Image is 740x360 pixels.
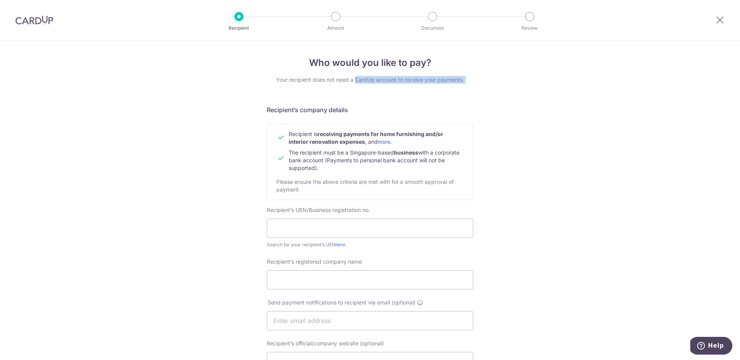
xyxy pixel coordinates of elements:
span: Help [18,5,34,12]
b: business [394,149,418,156]
img: CardUp [15,15,53,25]
span: Recipient’s registered company name [267,258,362,265]
label: Recipient’s official/company website (optional) [267,340,384,347]
span: Recipient’s UEN/Business registration no. [267,207,370,213]
span: The recipient must be a Singapore-based with a corporate bank account (Payments to personal bank ... [289,149,459,171]
b: receiving payments for home furnishing and/or interior renovation expenses [289,131,443,145]
span: Send payment notifications to recipient via email (optional) [267,299,415,306]
p: Recipient [210,24,267,32]
input: Enter email address [267,311,473,330]
iframe: Opens a widget where you can find more information [690,337,732,356]
a: more [378,138,390,145]
p: Document [404,24,461,32]
div: Your recipient does not need a CardUp account to receive your payments. [267,76,473,84]
h4: Who would you like to pay? [267,56,473,70]
p: Amount [307,24,364,32]
h5: Recipient’s company details [267,105,473,114]
div: Search for your recipient’s UEN . [267,241,473,249]
p: Review [501,24,558,32]
a: here [335,242,345,247]
span: Recipient is , and . [289,131,443,145]
span: Please ensure the above criteria are met with for a smooth approval of payment. [276,178,454,193]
